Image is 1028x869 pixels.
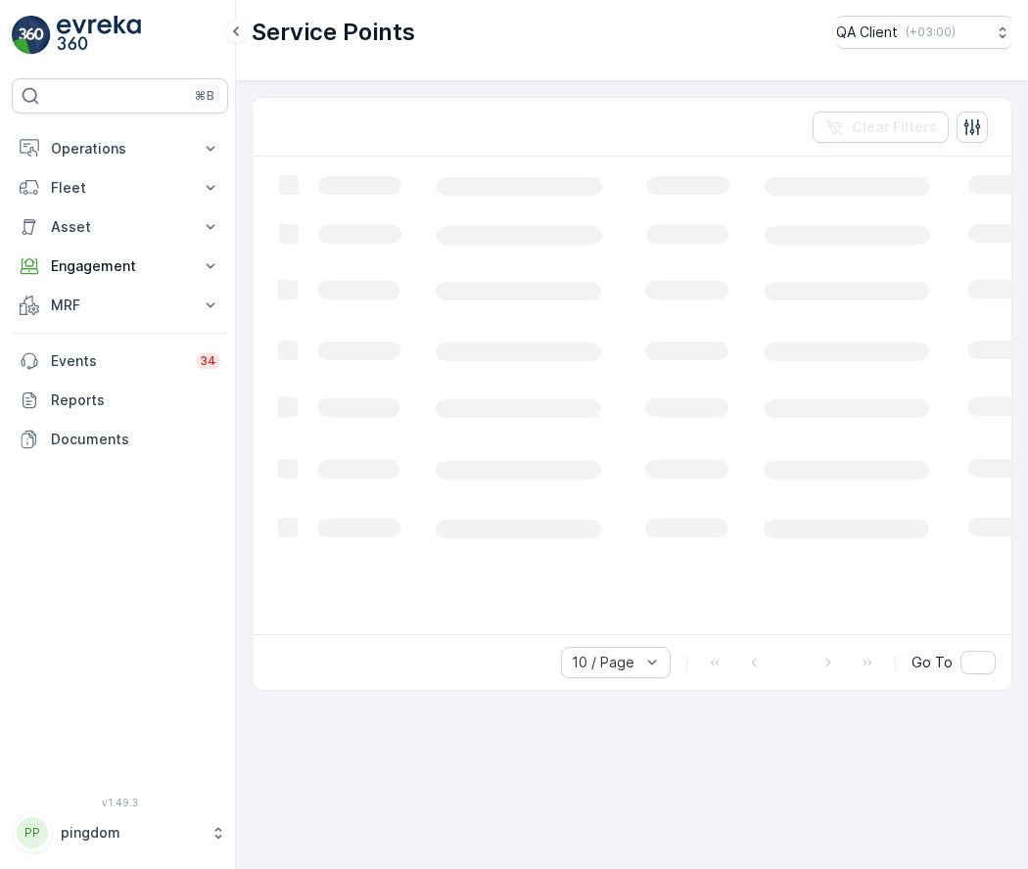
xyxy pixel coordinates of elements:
button: Fleet [12,168,228,207]
div: PP [17,817,48,848]
p: Service Points [252,17,415,48]
span: Go To [911,653,953,672]
img: logo_light-DOdMpM7g.png [57,16,141,55]
p: Events [51,351,184,371]
p: 34 [200,353,216,369]
p: Fleet [51,178,189,198]
p: MRF [51,296,189,315]
p: QA Client [836,23,898,42]
a: Reports [12,381,228,420]
p: Operations [51,139,189,159]
p: ⌘B [195,88,214,104]
button: PPpingdom [12,812,228,853]
p: Asset [51,217,189,237]
button: Asset [12,207,228,247]
p: Reports [51,390,220,410]
a: Events34 [12,342,228,381]
p: Engagement [51,256,189,276]
p: Documents [51,430,220,449]
p: Clear Filters [852,117,937,137]
button: Operations [12,129,228,168]
button: Clear Filters [813,112,949,143]
p: pingdom [61,823,201,843]
span: v 1.49.3 [12,797,228,808]
button: MRF [12,286,228,325]
a: Documents [12,420,228,459]
img: logo [12,16,51,55]
button: Engagement [12,247,228,286]
button: QA Client(+03:00) [836,16,1012,49]
p: ( +03:00 ) [906,24,956,40]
